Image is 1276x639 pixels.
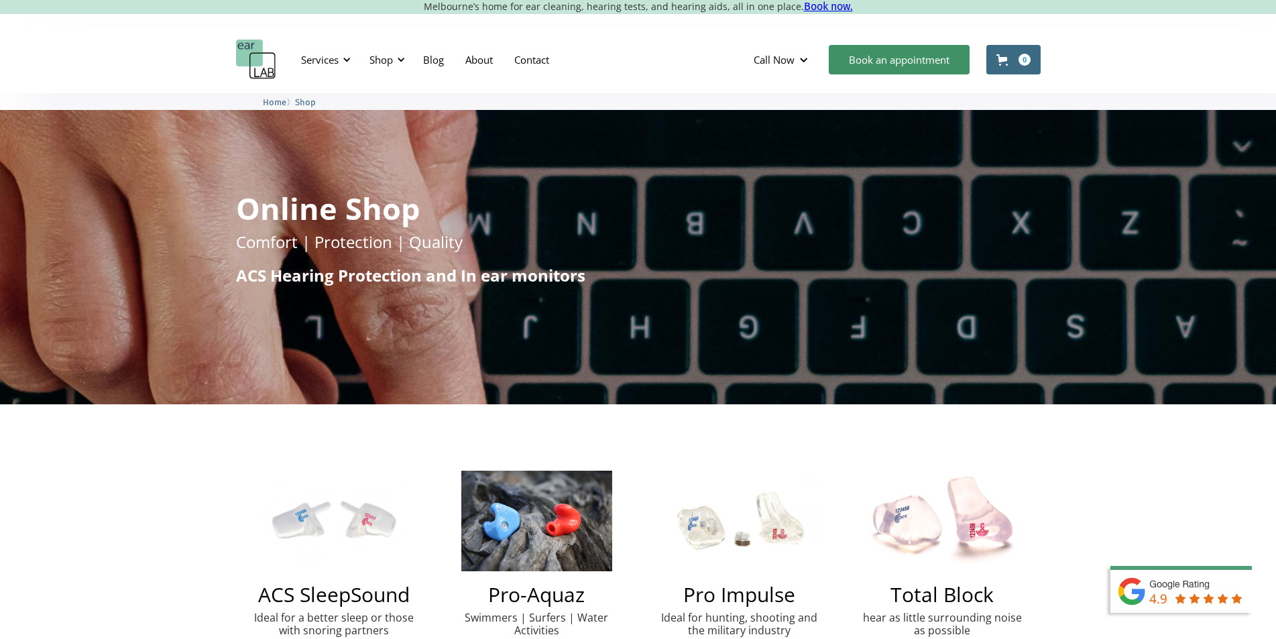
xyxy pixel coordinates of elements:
img: ACS SleepSound [262,471,406,571]
p: Swimmers | Surfers | Water Activities [452,612,622,637]
span: Shop [295,97,316,107]
img: Pro-Aquaz [461,471,612,571]
div: Services [293,40,355,80]
a: Blog [412,40,455,79]
h2: Pro Impulse [683,585,795,605]
div: Shop [369,53,393,66]
a: Contact [504,40,560,79]
h2: ACS SleepSound [258,585,410,605]
span: Home [263,97,286,107]
li: 〉 [263,95,295,109]
h2: Total Block [890,585,994,605]
p: Ideal for hunting, shooting and the military industry [655,612,825,637]
img: Pro Impulse [659,471,820,571]
a: Home [263,95,286,108]
strong: ACS Hearing Protection and In ear monitors [236,264,585,286]
a: Shop [295,95,316,108]
div: Shop [361,40,409,80]
a: Book an appointment [829,45,970,74]
a: Open cart [986,45,1041,74]
p: hear as little surrounding noise as possible [858,612,1027,637]
div: Services [301,53,339,66]
p: Comfort | Protection | Quality [236,230,463,253]
a: home [236,40,276,80]
a: About [455,40,504,79]
div: Call Now [743,40,822,80]
p: Ideal for a better sleep or those with snoring partners [249,612,419,637]
div: Call Now [754,53,795,66]
h2: Pro-Aquaz [488,585,585,605]
img: Total Block [866,471,1019,571]
h1: Online Shop [236,193,420,223]
div: 0 [1019,54,1031,66]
